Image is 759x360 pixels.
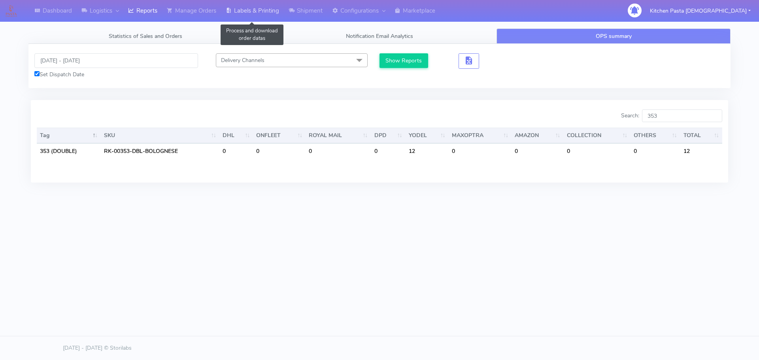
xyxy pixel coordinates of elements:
[449,128,512,143] th: MAXOPTRA : activate to sort column ascending
[680,128,722,143] th: TOTAL : activate to sort column ascending
[371,128,406,143] th: DPD : activate to sort column ascending
[253,143,306,158] td: 0
[512,143,563,158] td: 0
[371,143,406,158] td: 0
[631,143,680,158] td: 0
[631,128,680,143] th: OTHERS : activate to sort column ascending
[642,109,722,122] input: Search:
[644,3,757,19] button: Kitchen Pasta [DEMOGRAPHIC_DATA]
[596,32,632,40] span: OPS summary
[564,128,631,143] th: COLLECTION : activate to sort column ascending
[306,128,371,143] th: ROYAL MAIL : activate to sort column ascending
[306,143,371,158] td: 0
[28,28,731,44] ul: Tabs
[219,143,253,158] td: 0
[219,128,253,143] th: DHL : activate to sort column ascending
[406,143,449,158] td: 12
[109,32,182,40] span: Statistics of Sales and Orders
[37,128,101,143] th: Tag: activate to sort column descending
[621,109,722,122] label: Search:
[680,143,722,158] td: 12
[101,128,219,143] th: SKU: activate to sort column ascending
[101,143,219,158] td: RK-00353-DBL-BOLOGNESE
[221,57,264,64] span: Delivery Channels
[253,128,306,143] th: ONFLEET : activate to sort column ascending
[346,32,413,40] span: Notification Email Analytics
[564,143,631,158] td: 0
[34,70,198,79] div: Set Dispatch Date
[449,143,512,158] td: 0
[406,128,449,143] th: YODEL : activate to sort column ascending
[34,53,198,68] input: Pick the Daterange
[37,143,101,158] td: 353 (DOUBLE)
[379,53,428,68] button: Show Reports
[512,128,563,143] th: AMAZON : activate to sort column ascending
